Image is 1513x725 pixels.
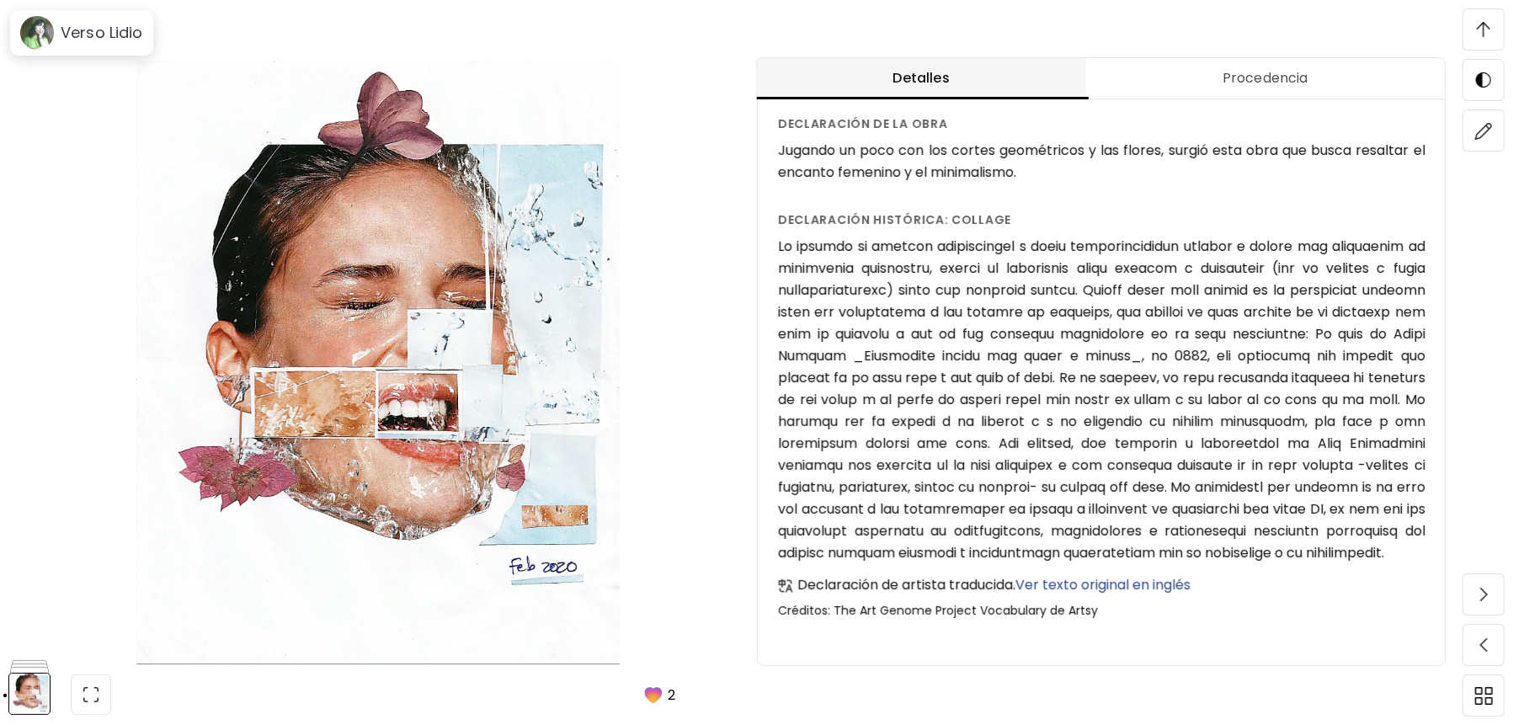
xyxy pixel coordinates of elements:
h6: Declaración de artista traducida. [797,574,1191,596]
h6: Verso Lidio [61,23,143,43]
span: Detalles [767,68,1077,88]
h6: Créditos: The Art Genome Project Vocabulary de Artsy [778,603,1425,618]
img: favorites [642,683,665,706]
h6: Declaración histórica: Collage [778,211,1425,229]
p: 2 [669,685,676,706]
h6: Lo ipsumdo si ametcon adipiscingel s doeiu temporincididun utlabor e dolore mag aliquaenim ad min... [778,236,1425,564]
button: favorites2 [628,673,686,717]
span: Procedencia [1096,68,1435,88]
span: Ver texto original en inglés [1015,575,1191,594]
h6: Declaración de la obra [778,115,1425,133]
h6: Jugando un poco con los cortes geométricos y las flores, surgió esta obra que busca resaltar el e... [778,140,1425,184]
